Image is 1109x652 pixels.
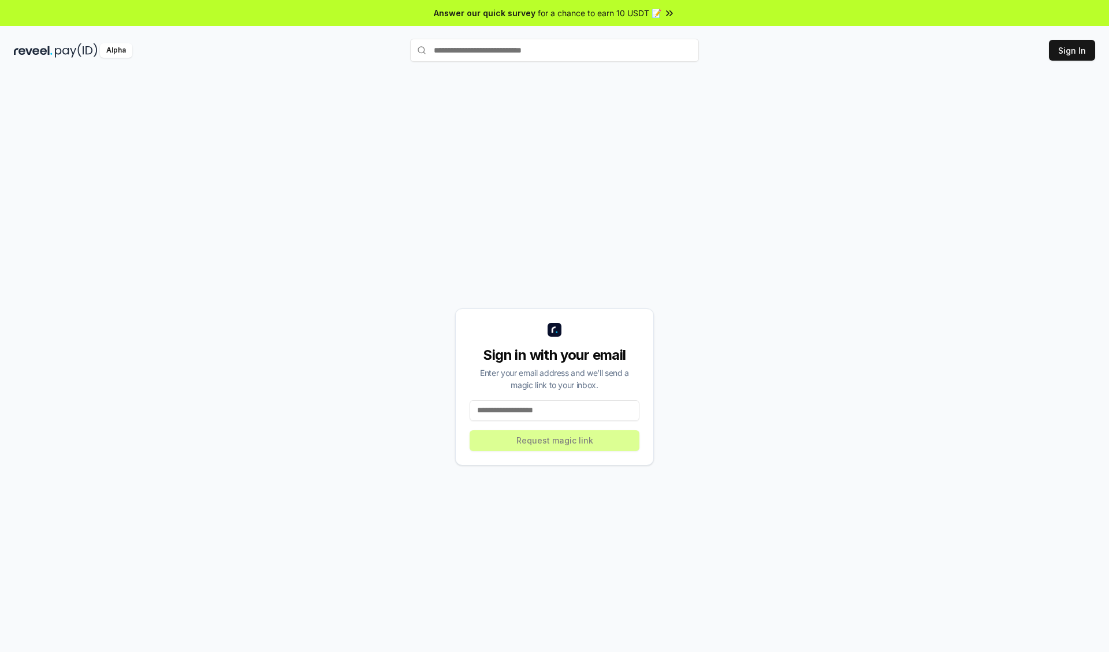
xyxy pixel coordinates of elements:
img: pay_id [55,43,98,58]
button: Sign In [1049,40,1095,61]
div: Enter your email address and we’ll send a magic link to your inbox. [470,367,639,391]
span: for a chance to earn 10 USDT 📝 [538,7,661,19]
div: Sign in with your email [470,346,639,364]
span: Answer our quick survey [434,7,535,19]
div: Alpha [100,43,132,58]
img: logo_small [548,323,561,337]
img: reveel_dark [14,43,53,58]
